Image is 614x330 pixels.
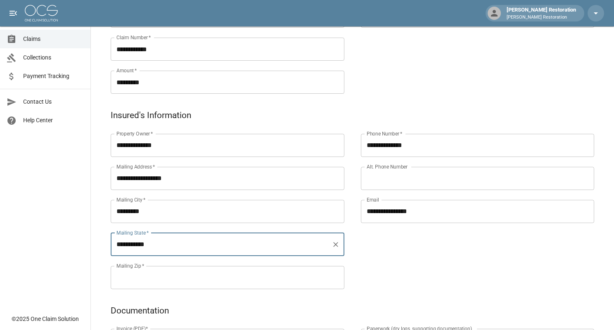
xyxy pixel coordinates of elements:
[25,5,58,21] img: ocs-logo-white-transparent.png
[116,130,153,137] label: Property Owner
[503,6,579,21] div: [PERSON_NAME] Restoration
[116,67,137,74] label: Amount
[116,196,146,203] label: Mailing City
[507,14,576,21] p: [PERSON_NAME] Restoration
[330,239,341,250] button: Clear
[12,315,79,323] div: © 2025 One Claim Solution
[23,35,84,43] span: Claims
[23,72,84,81] span: Payment Tracking
[116,163,155,170] label: Mailing Address
[367,163,408,170] label: Alt. Phone Number
[23,53,84,62] span: Collections
[116,34,151,41] label: Claim Number
[367,196,379,203] label: Email
[116,262,145,269] label: Mailing Zip
[23,116,84,125] span: Help Center
[116,229,149,236] label: Mailing State
[23,97,84,106] span: Contact Us
[367,130,402,137] label: Phone Number
[5,5,21,21] button: open drawer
